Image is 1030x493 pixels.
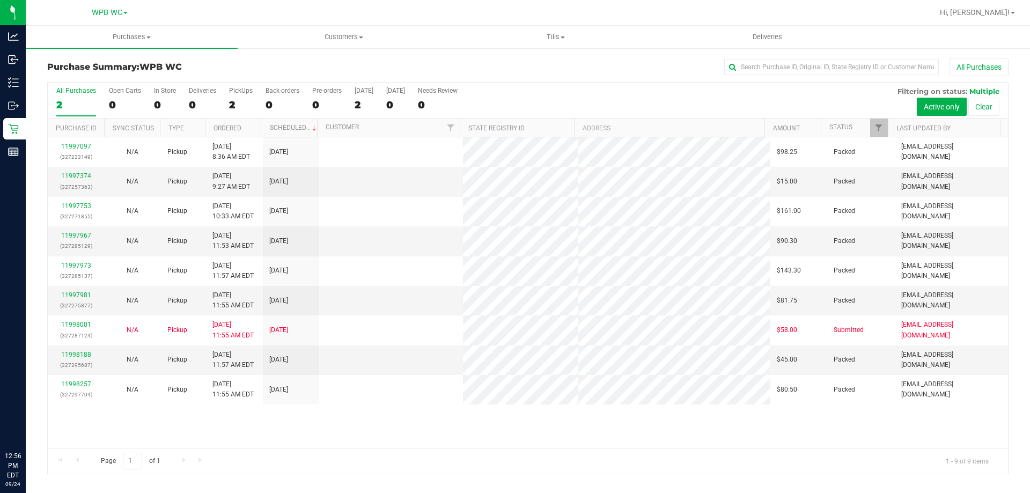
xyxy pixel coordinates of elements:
span: Not Applicable [127,237,138,245]
button: N/A [127,236,138,246]
span: Packed [834,385,855,395]
a: Amount [773,124,800,132]
a: 11997967 [61,232,91,239]
span: Not Applicable [127,148,138,156]
span: Not Applicable [127,297,138,304]
span: 1 - 9 of 9 items [937,453,997,469]
span: [DATE] 9:27 AM EDT [212,171,250,192]
a: Filter [870,119,888,137]
a: Scheduled [270,124,319,131]
th: Address [574,119,764,137]
span: [EMAIL_ADDRESS][DOMAIN_NAME] [901,290,1002,311]
span: $80.50 [777,385,797,395]
a: Status [829,123,852,131]
span: Pickup [167,176,187,187]
div: 2 [229,99,253,111]
a: Ordered [214,124,241,132]
span: Tills [450,32,661,42]
span: [DATE] 11:55 AM EDT [212,379,254,400]
span: Not Applicable [127,386,138,393]
inline-svg: Analytics [8,31,19,42]
p: (327275877) [54,300,98,311]
a: Sync Status [113,124,154,132]
a: Type [168,124,184,132]
input: 1 [123,453,142,469]
span: Pickup [167,206,187,216]
p: (327257363) [54,182,98,192]
button: N/A [127,266,138,276]
div: PickUps [229,87,253,94]
a: Deliveries [661,26,873,48]
a: Purchase ID [56,124,97,132]
span: [EMAIL_ADDRESS][DOMAIN_NAME] [901,142,1002,162]
p: (327233149) [54,152,98,162]
span: $58.00 [777,325,797,335]
span: [DATE] 11:55 AM EDT [212,320,254,340]
div: 0 [109,99,141,111]
span: [EMAIL_ADDRESS][DOMAIN_NAME] [901,171,1002,192]
span: Purchases [26,32,238,42]
span: Not Applicable [127,178,138,185]
span: [EMAIL_ADDRESS][DOMAIN_NAME] [901,201,1002,222]
span: Packed [834,355,855,365]
span: [EMAIL_ADDRESS][DOMAIN_NAME] [901,379,1002,400]
span: [DATE] [269,325,288,335]
a: Customers [238,26,450,48]
span: Packed [834,147,855,157]
div: [DATE] [355,87,373,94]
a: 11998188 [61,351,91,358]
button: All Purchases [950,58,1009,76]
span: Pickup [167,236,187,246]
span: $161.00 [777,206,801,216]
button: N/A [127,147,138,157]
span: Pickup [167,355,187,365]
span: [EMAIL_ADDRESS][DOMAIN_NAME] [901,350,1002,370]
span: $143.30 [777,266,801,276]
p: (327285129) [54,241,98,251]
span: Multiple [969,87,999,95]
p: (327285137) [54,271,98,281]
a: 11997753 [61,202,91,210]
iframe: Resource center [11,407,43,439]
span: Customers [238,32,449,42]
div: 0 [189,99,216,111]
a: 11997097 [61,143,91,150]
a: Tills [450,26,661,48]
a: Filter [442,119,460,137]
button: N/A [127,176,138,187]
span: Packed [834,236,855,246]
button: N/A [127,325,138,335]
span: Not Applicable [127,267,138,274]
span: $81.75 [777,296,797,306]
span: [DATE] [269,206,288,216]
button: N/A [127,206,138,216]
span: [DATE] [269,385,288,395]
span: [DATE] [269,236,288,246]
button: Active only [917,98,967,116]
div: Needs Review [418,87,458,94]
div: 2 [355,99,373,111]
inline-svg: Inbound [8,54,19,65]
span: [DATE] 10:33 AM EDT [212,201,254,222]
span: $98.25 [777,147,797,157]
div: All Purchases [56,87,96,94]
div: Pre-orders [312,87,342,94]
span: Submitted [834,325,864,335]
span: [DATE] 11:57 AM EDT [212,261,254,281]
span: [DATE] [269,266,288,276]
inline-svg: Reports [8,146,19,157]
input: Search Purchase ID, Original ID, State Registry ID or Customer Name... [724,59,939,75]
div: In Store [154,87,176,94]
button: N/A [127,385,138,395]
span: [DATE] [269,296,288,306]
span: WPB WC [92,8,122,17]
a: Last Updated By [896,124,951,132]
span: Pickup [167,147,187,157]
span: Not Applicable [127,356,138,363]
button: Clear [968,98,999,116]
span: Page of 1 [92,453,169,469]
p: 09/24 [5,480,21,488]
div: 0 [386,99,405,111]
span: Packed [834,206,855,216]
inline-svg: Retail [8,123,19,134]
